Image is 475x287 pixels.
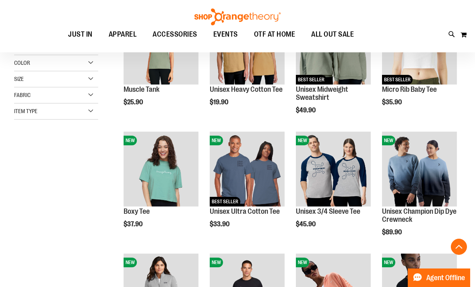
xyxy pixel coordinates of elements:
[292,128,375,248] div: product
[124,207,150,215] a: Boxy Tee
[382,229,403,236] span: $89.90
[210,207,280,215] a: Unisex Ultra Cotton Tee
[382,75,413,85] span: BEST SELLER
[378,6,461,126] div: product
[109,25,137,43] span: APPAREL
[124,85,159,93] a: Muscle Tank
[296,107,317,114] span: $49.90
[382,136,395,145] span: NEW
[426,274,465,282] span: Agent Offline
[408,268,470,287] button: Agent Offline
[120,6,202,126] div: product
[213,25,238,43] span: EVENTS
[68,25,93,43] span: JUST IN
[14,60,30,66] span: Color
[210,132,285,206] img: Unisex Ultra Cotton Tee
[210,132,285,208] a: Unisex Ultra Cotton TeeNEWBEST SELLER
[124,132,198,208] a: Boxy TeeNEW
[124,258,137,267] span: NEW
[210,136,223,145] span: NEW
[210,85,283,93] a: Unisex Heavy Cotton Tee
[311,25,354,43] span: ALL OUT SALE
[210,197,240,206] span: BEST SELLER
[292,6,375,134] div: product
[296,136,309,145] span: NEW
[296,85,348,101] a: Unisex Midweight Sweatshirt
[382,207,456,223] a: Unisex Champion Dip Dye Crewneck
[296,75,326,85] span: BEST SELLER
[296,221,317,228] span: $45.90
[382,85,437,93] a: Micro Rib Baby Tee
[378,128,461,256] div: product
[210,99,229,106] span: $19.90
[382,132,457,208] a: Unisex Champion Dip Dye CrewneckNEW
[206,6,289,126] div: product
[451,239,467,255] button: Back To Top
[124,221,144,228] span: $37.90
[206,128,289,248] div: product
[296,207,360,215] a: Unisex 3/4 Sleeve Tee
[14,108,37,114] span: Item Type
[296,132,371,206] img: Unisex 3/4 Sleeve Tee
[14,92,31,98] span: Fabric
[382,132,457,206] img: Unisex Champion Dip Dye Crewneck
[14,76,24,82] span: Size
[382,258,395,267] span: NEW
[124,132,198,206] img: Boxy Tee
[210,258,223,267] span: NEW
[193,8,282,25] img: Shop Orangetheory
[382,99,403,106] span: $35.90
[254,25,295,43] span: OTF AT HOME
[153,25,197,43] span: ACCESSORIES
[296,258,309,267] span: NEW
[210,221,231,228] span: $33.90
[296,132,371,208] a: Unisex 3/4 Sleeve TeeNEW
[120,128,202,248] div: product
[124,99,144,106] span: $25.90
[124,136,137,145] span: NEW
